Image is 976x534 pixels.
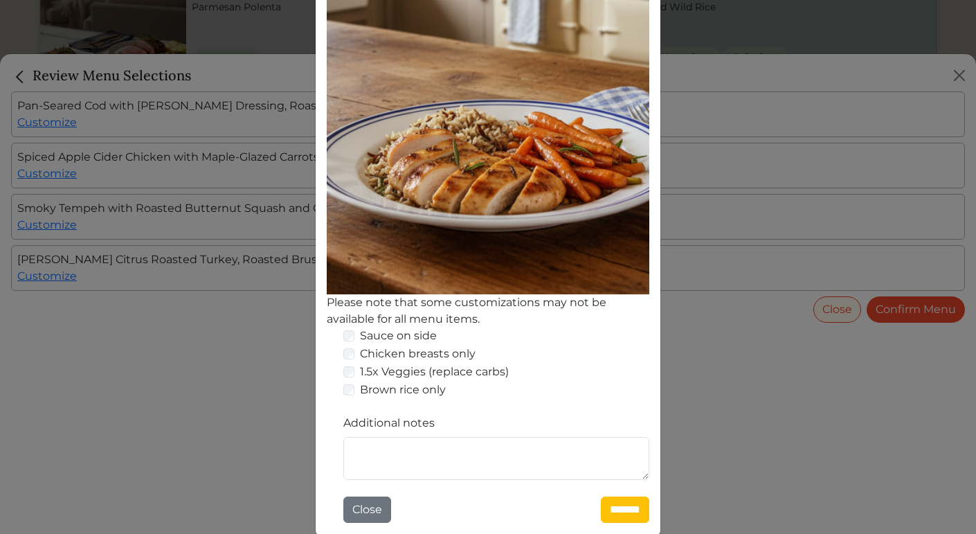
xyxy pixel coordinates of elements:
[327,294,649,328] div: Please note that some customizations may not be available for all menu items.
[360,382,446,398] label: Brown rice only
[360,328,437,344] label: Sauce on side
[343,415,435,431] label: Additional notes
[360,346,476,362] label: Chicken breasts only
[360,364,509,380] label: 1.5x Veggies (replace carbs)
[343,497,391,523] button: Close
